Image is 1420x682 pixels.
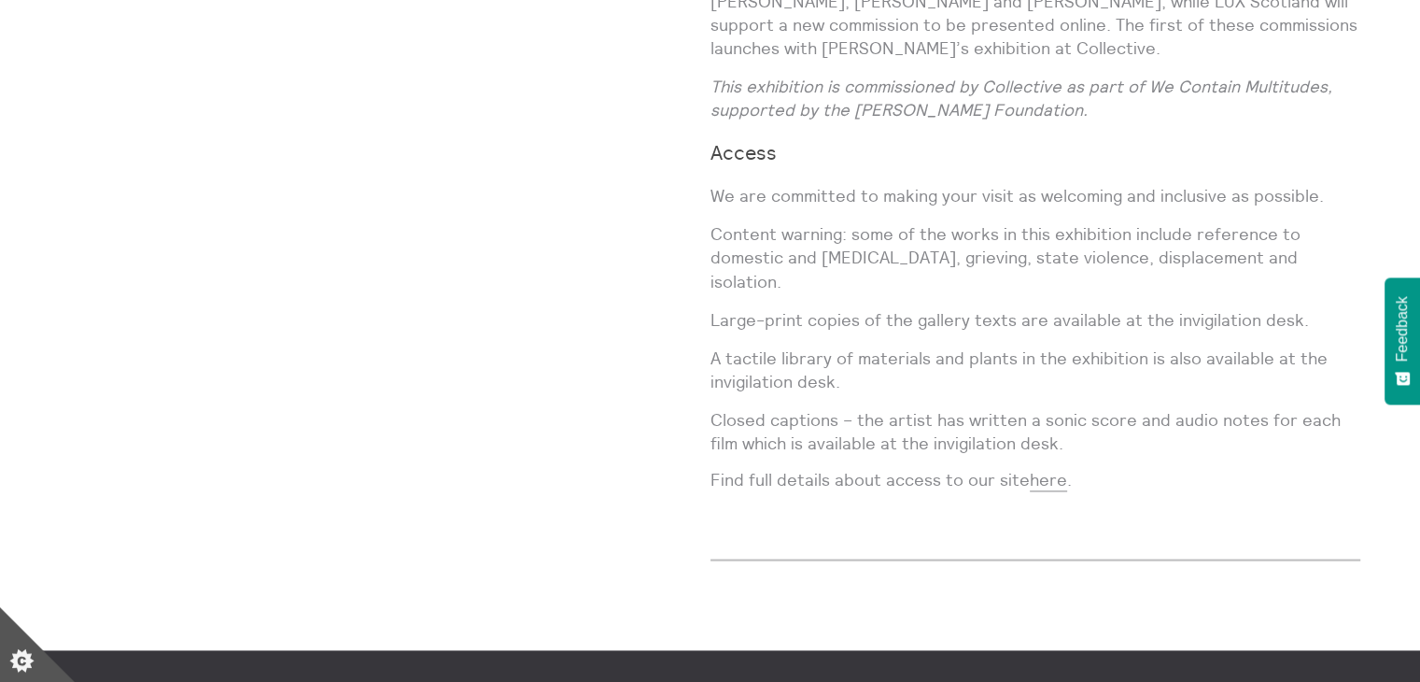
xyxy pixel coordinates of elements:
p: A tactile library of materials and plants in the exhibition is also available at the invigilation... [710,347,1361,393]
p: Content warning: some of the works in this exhibition include reference to domestic and [MEDICAL_... [710,222,1361,293]
button: Feedback - Show survey [1385,277,1420,405]
p: We are committed to making your visit as welcoming and inclusive as possible. [710,184,1361,207]
p: Closed captions – the artist has written a sonic score and audio notes for each film which is ava... [710,408,1361,455]
strong: Access [710,140,777,165]
a: here [1030,469,1067,491]
em: This exhibition is commissioned by Collective as part of We Contain Multitudes, supported by the ... [710,76,1332,121]
span: Feedback [1394,296,1411,362]
p: Large-print copies of the gallery texts are available at the invigilation desk. [710,308,1361,332]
